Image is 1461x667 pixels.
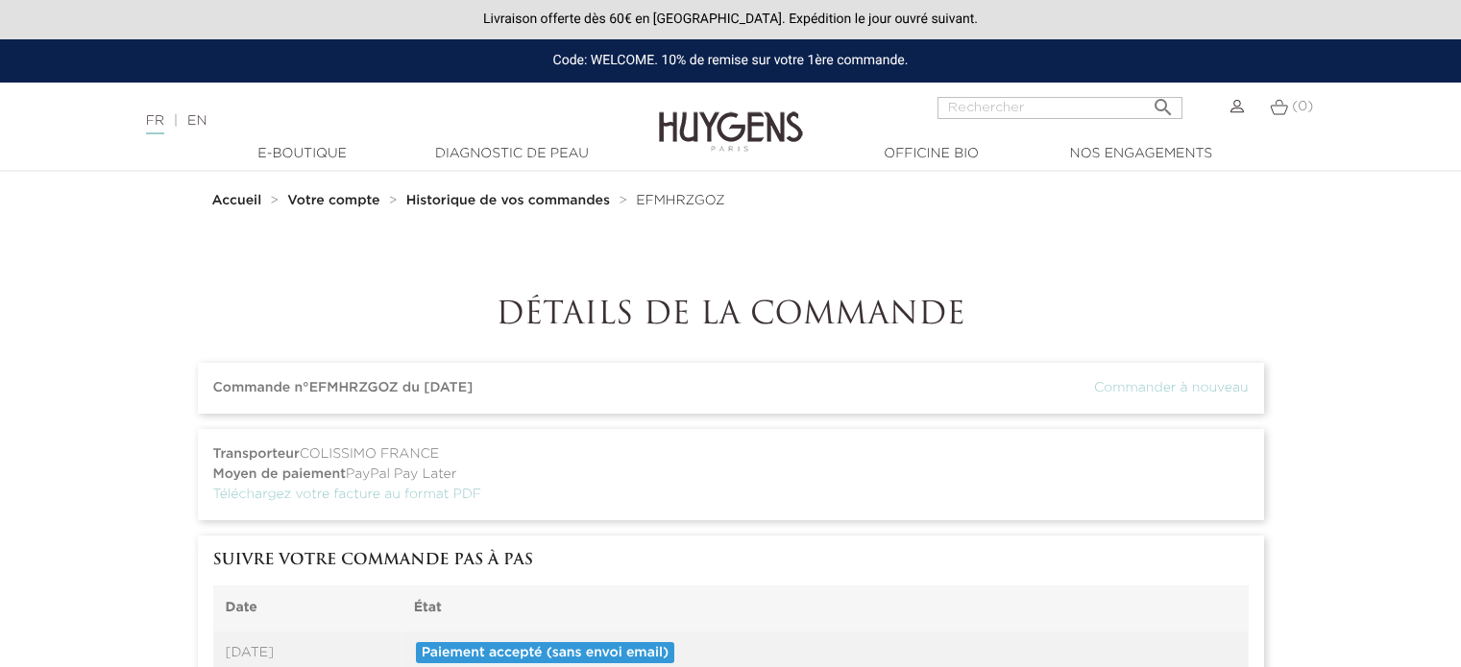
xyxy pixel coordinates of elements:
li: PayPal Pay Later [213,465,1249,485]
div: | [136,111,595,131]
strong: Historique de vos commandes [406,194,610,207]
strong: Accueil [212,194,262,207]
a: Nos engagements [1045,144,1237,164]
a: EN [187,114,207,128]
h1: Détails de la commande [198,298,1264,334]
input: Rechercher [937,97,1182,119]
th: Date [213,585,402,631]
a: Commander à nouveau [1094,381,1249,394]
a: Diagnostic de peau [416,144,608,164]
strong: Commande n°EFMHRZGOZ du [DATE] [213,381,474,394]
a: E-Boutique [207,144,399,164]
h3: Suivre votre commande pas à pas [213,551,1249,569]
a: Historique de vos commandes [406,194,615,207]
th: État [402,585,1248,631]
img: Huygens [659,81,803,155]
strong: Votre compte [287,194,379,207]
li: COLISSIMO FRANCE [213,444,1249,465]
strong: Transporteur [213,447,300,461]
a: FR [146,114,164,134]
i:  [1152,90,1175,113]
a: Accueil [212,194,266,207]
a: Téléchargez votre facture au format PDF [213,488,482,501]
span: Paiement accepté (sans envoi email) [416,642,674,663]
a: Officine Bio [836,144,1028,164]
span: (0) [1292,100,1313,113]
a: Votre compte [287,194,384,207]
a: EFMHRZGOZ [636,194,725,207]
button:  [1146,89,1181,114]
strong: Moyen de paiement [213,467,346,481]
